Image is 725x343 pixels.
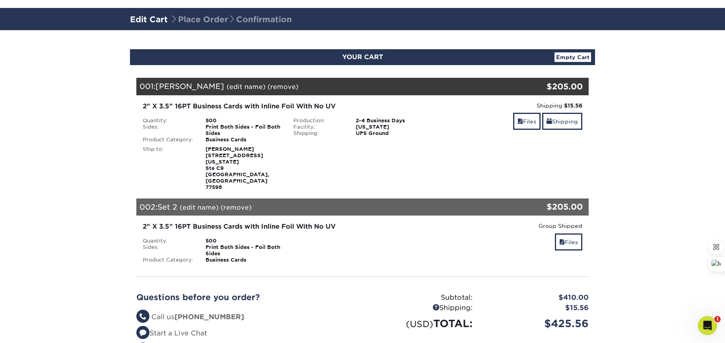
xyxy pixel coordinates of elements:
div: 500 [200,238,287,244]
div: Sides: [137,124,200,137]
a: Empty Cart [554,52,591,62]
div: 2-4 Business Days [350,118,438,124]
small: (USD) [406,319,433,329]
div: $425.56 [479,316,595,331]
div: UPS Ground [350,130,438,137]
a: Shipping [542,113,582,130]
a: (edit name) [227,83,266,91]
div: Quantity: [137,238,200,244]
div: Group Shipped [444,222,582,230]
strong: [PHONE_NUMBER] [174,313,244,321]
span: [PERSON_NAME] [155,82,224,91]
div: Sides: [137,244,200,257]
div: 500 [200,118,287,124]
div: 001: [136,78,513,95]
div: Print Both Sides - Foil Both Sides [200,244,287,257]
strong: $15.56 [564,102,582,109]
span: files [518,118,523,125]
div: Business Cards [200,257,287,263]
a: Files [513,113,541,130]
a: Edit Cart [130,15,168,24]
span: YOUR CART [342,53,383,61]
div: Print Both Sides - Foil Both Sides [200,124,287,137]
div: Production: [287,118,350,124]
div: Product Category: [137,257,200,263]
div: Shipping: [287,130,350,137]
div: TOTAL: [362,316,479,331]
a: Files [555,233,582,251]
div: 002: [136,198,513,216]
div: Business Cards [200,137,287,143]
div: $15.56 [479,303,595,313]
a: (edit name) [180,204,219,211]
div: Quantity: [137,118,200,124]
div: [US_STATE] [350,124,438,130]
span: Set 2 [157,202,177,211]
div: $205.00 [513,201,583,213]
div: Shipping: [444,102,582,110]
iframe: Intercom live chat [698,316,717,335]
div: Product Category: [137,137,200,143]
div: 2" X 3.5" 16PT Business Cards with Inline Foil With No UV [143,222,432,231]
span: shipping [547,118,552,125]
div: Ship to: [137,146,200,191]
div: Shipping: [362,303,479,313]
div: Facility: [287,124,350,130]
div: Subtotal: [362,293,479,303]
a: (remove) [268,83,299,91]
li: Call us [136,312,357,322]
div: $205.00 [513,81,583,92]
a: Start a Live Chat [136,329,207,337]
span: Place Order Confirmation [170,15,292,24]
span: files [559,239,565,245]
div: $410.00 [479,293,595,303]
strong: [PERSON_NAME] [STREET_ADDRESS][US_STATE] Ste C9 [GEOGRAPHIC_DATA], [GEOGRAPHIC_DATA] 77598 [205,146,269,190]
span: 1 [714,316,721,322]
a: (remove) [221,204,252,211]
div: 2" X 3.5" 16PT Business Cards with Inline Foil With No UV [143,102,432,111]
h2: Questions before you order? [136,293,357,302]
